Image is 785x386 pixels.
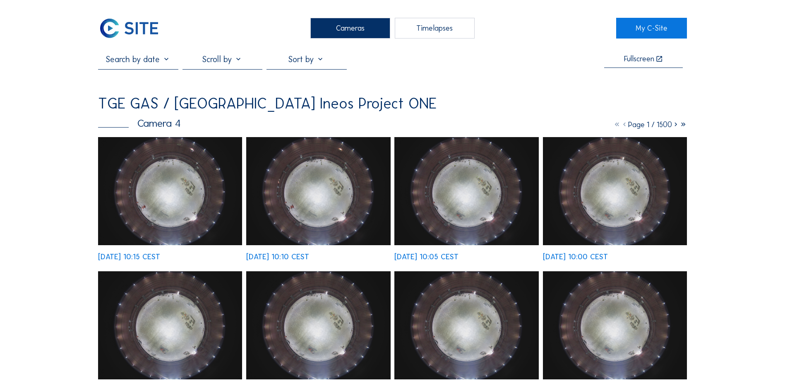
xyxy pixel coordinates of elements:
div: [DATE] 10:15 CEST [98,253,160,261]
div: Timelapses [395,18,475,39]
img: image_53216648 [246,271,390,379]
img: image_53217332 [98,137,242,245]
a: C-SITE Logo [98,18,169,39]
div: Camera 4 [98,118,181,128]
a: My C-Site [616,18,687,39]
span: Page 1 / 1500 [628,120,672,129]
div: Cameras [310,18,390,39]
img: image_53216579 [394,271,538,379]
img: image_53216802 [98,271,242,379]
img: image_53217109 [394,137,538,245]
div: [DATE] 10:10 CEST [246,253,309,261]
div: [DATE] 10:05 CEST [394,253,459,261]
img: C-SITE Logo [98,18,160,39]
img: image_53216952 [543,137,687,245]
input: Search by date 󰅀 [98,54,178,64]
img: image_53217182 [246,137,390,245]
div: Fullscreen [624,55,654,63]
div: [DATE] 10:00 CEST [543,253,608,261]
img: image_53216436 [543,271,687,379]
div: TGE GAS / [GEOGRAPHIC_DATA] Ineos Project ONE [98,96,437,111]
